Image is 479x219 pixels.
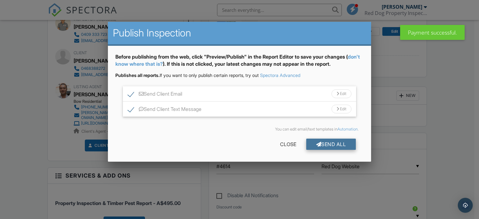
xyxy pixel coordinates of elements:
span: If you want to only publish certain reports, try out [115,73,259,78]
div: Edit [331,105,351,113]
a: Automation [337,127,358,131]
div: Before publishing from the web, click "Preview/Publish" in the Report Editor to save your changes... [115,53,364,72]
a: Spectora Advanced [260,73,300,78]
strong: Publishes all reports. [115,73,160,78]
a: don't know where that is? [115,54,360,67]
div: Edit [331,89,351,98]
div: Close [270,139,306,150]
label: Send Client Email [128,91,182,99]
h2: Publish Inspection [113,27,366,39]
div: Send All [306,139,356,150]
label: Send Client Text Message [128,106,201,114]
div: Open Intercom Messenger [458,198,473,213]
div: You can edit email/text templates in . [120,127,359,132]
div: Payment successful. [400,25,465,40]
